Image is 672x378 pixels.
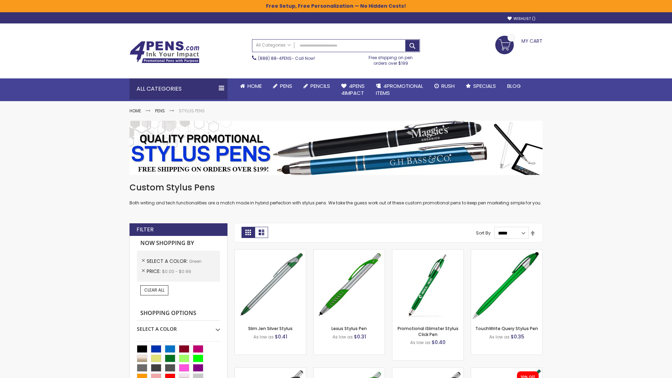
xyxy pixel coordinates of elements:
[129,41,199,63] img: 4Pens Custom Pens and Promotional Products
[473,82,496,90] span: Specials
[252,40,294,51] a: All Categories
[144,287,164,293] span: Clear All
[234,78,267,94] a: Home
[507,16,535,21] a: Wishlist
[476,230,491,236] label: Sort By
[129,121,542,175] img: Stylus Pens
[432,339,446,346] span: $0.40
[253,334,274,340] span: As low as
[137,321,220,332] div: Select A Color
[267,78,298,94] a: Pens
[235,367,306,373] a: Boston Stylus Pen-Green
[241,227,255,238] strong: Grid
[392,249,463,255] a: Promotional iSlimster Stylus Click Pen-Green
[247,82,262,90] span: Home
[429,78,460,94] a: Rush
[129,108,141,114] a: Home
[189,258,202,264] span: Green
[147,258,189,265] span: Select A Color
[147,268,162,275] span: Price
[392,367,463,373] a: Lexus Metallic Stylus Pen-Green
[129,182,542,193] h1: Custom Stylus Pens
[314,250,385,321] img: Lexus Stylus Pen-Green
[341,82,365,97] span: 4Pens 4impact
[162,268,191,274] span: $0.00 - $0.99
[258,55,292,61] a: (888) 88-4PENS
[370,78,429,101] a: 4PROMOTIONALITEMS
[507,82,521,90] span: Blog
[314,249,385,255] a: Lexus Stylus Pen-Green
[362,52,420,66] div: Free shipping on pen orders over $199
[298,78,336,94] a: Pencils
[336,78,370,101] a: 4Pens4impact
[258,55,315,61] span: - Call Now!
[376,82,423,97] span: 4PROMOTIONAL ITEMS
[155,108,165,114] a: Pens
[280,82,292,90] span: Pens
[502,78,526,94] a: Blog
[129,182,542,206] div: Both writing and tech functionalities are a match made in hybrid perfection with stylus pens. We ...
[310,82,330,90] span: Pencils
[129,78,227,99] div: All Categories
[179,108,205,114] strong: Stylus Pens
[248,325,293,331] a: Slim Jen Silver Stylus
[256,42,291,48] span: All Categories
[410,339,430,345] span: As low as
[137,236,220,251] strong: Now Shopping by
[332,334,353,340] span: As low as
[460,78,502,94] a: Specials
[441,82,455,90] span: Rush
[392,250,463,321] img: Promotional iSlimster Stylus Click Pen-Green
[398,325,458,337] a: Promotional iSlimster Stylus Click Pen
[235,249,306,255] a: Slim Jen Silver Stylus-Green
[475,325,538,331] a: TouchWrite Query Stylus Pen
[489,334,510,340] span: As low as
[136,226,154,233] strong: Filter
[275,333,287,340] span: $0.41
[140,285,168,295] a: Clear All
[471,367,542,373] a: iSlimster II - Full Color-Green
[331,325,367,331] a: Lexus Stylus Pen
[235,250,306,321] img: Slim Jen Silver Stylus-Green
[354,333,366,340] span: $0.31
[471,250,542,321] img: TouchWrite Query Stylus Pen-Green
[511,333,524,340] span: $0.35
[471,249,542,255] a: TouchWrite Query Stylus Pen-Green
[314,367,385,373] a: Boston Silver Stylus Pen-Green
[137,306,220,321] strong: Shopping Options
